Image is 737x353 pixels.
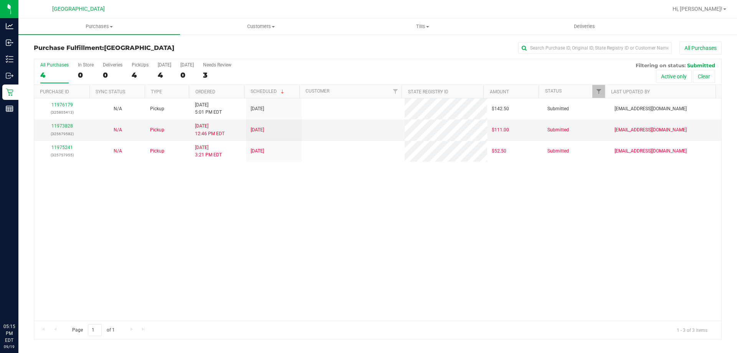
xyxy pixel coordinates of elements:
[96,89,125,94] a: Sync Status
[251,89,286,94] a: Scheduled
[150,126,164,134] span: Pickup
[492,126,509,134] span: $111.00
[180,18,342,35] a: Customers
[132,71,149,80] div: 4
[203,71,231,80] div: 3
[693,70,715,83] button: Clear
[656,70,692,83] button: Active only
[547,147,569,155] span: Submitted
[547,126,569,134] span: Submitted
[615,126,687,134] span: [EMAIL_ADDRESS][DOMAIN_NAME]
[492,147,506,155] span: $52.50
[114,126,122,134] button: N/A
[3,344,15,350] p: 09/19
[251,147,264,155] span: [DATE]
[671,324,714,336] span: 1 - 3 of 3 items
[408,89,448,94] a: State Registry ID
[490,89,509,94] a: Amount
[3,323,15,344] p: 05:15 PM EDT
[563,23,605,30] span: Deliveries
[158,71,171,80] div: 4
[636,62,686,68] span: Filtering on status:
[342,23,503,30] span: Tills
[114,106,122,111] span: Not Applicable
[39,109,85,116] p: (325805413)
[39,151,85,159] p: (325757955)
[195,89,215,94] a: Ordered
[389,85,402,98] a: Filter
[114,105,122,113] button: N/A
[195,123,225,137] span: [DATE] 12:46 PM EDT
[18,18,180,35] a: Purchases
[679,41,722,55] button: All Purchases
[66,324,121,336] span: Page of 1
[104,44,174,51] span: [GEOGRAPHIC_DATA]
[51,145,73,150] a: 11975241
[547,105,569,113] span: Submitted
[673,6,722,12] span: Hi, [PERSON_NAME]!
[6,105,13,113] inline-svg: Reports
[40,89,69,94] a: Purchase ID
[203,62,231,68] div: Needs Review
[150,147,164,155] span: Pickup
[40,62,69,68] div: All Purchases
[151,89,162,94] a: Type
[132,62,149,68] div: PickUps
[34,45,263,51] h3: Purchase Fulfillment:
[615,105,687,113] span: [EMAIL_ADDRESS][DOMAIN_NAME]
[150,105,164,113] span: Pickup
[615,147,687,155] span: [EMAIL_ADDRESS][DOMAIN_NAME]
[687,62,715,68] span: Submitted
[306,88,329,94] a: Customer
[18,23,180,30] span: Purchases
[518,42,672,54] input: Search Purchase ID, Original ID, State Registry ID or Customer Name...
[195,101,222,116] span: [DATE] 5:01 PM EDT
[6,55,13,63] inline-svg: Inventory
[504,18,665,35] a: Deliveries
[6,39,13,46] inline-svg: Inbound
[6,22,13,30] inline-svg: Analytics
[180,71,194,80] div: 0
[180,62,194,68] div: [DATE]
[78,71,94,80] div: 0
[6,72,13,80] inline-svg: Outbound
[88,324,102,336] input: 1
[52,6,105,12] span: [GEOGRAPHIC_DATA]
[8,292,31,315] iframe: Resource center
[39,130,85,138] p: (325679582)
[180,23,341,30] span: Customers
[51,102,73,108] a: 11976179
[611,89,650,94] a: Last Updated By
[492,105,509,113] span: $142.50
[40,71,69,80] div: 4
[103,71,122,80] div: 0
[158,62,171,68] div: [DATE]
[251,105,264,113] span: [DATE]
[195,144,222,159] span: [DATE] 3:21 PM EDT
[545,88,562,94] a: Status
[114,148,122,154] span: Not Applicable
[103,62,122,68] div: Deliveries
[251,126,264,134] span: [DATE]
[51,123,73,129] a: 11973828
[592,85,605,98] a: Filter
[342,18,503,35] a: Tills
[78,62,94,68] div: In Store
[114,147,122,155] button: N/A
[114,127,122,133] span: Not Applicable
[6,88,13,96] inline-svg: Retail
